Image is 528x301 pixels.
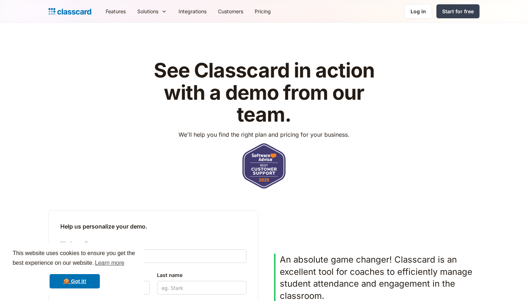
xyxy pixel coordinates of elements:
h2: Help us personalize your demo. [60,222,246,231]
div: Solutions [137,8,158,15]
strong: See Classcard in action with a demo from our team. [154,58,375,127]
div: Log in [411,8,426,15]
div: Start for free [442,8,474,15]
a: Features [100,3,131,19]
a: learn more about cookies [94,258,125,268]
a: Integrations [173,3,212,19]
a: Pricing [249,3,277,19]
span: This website uses cookies to ensure you get the best experience on our website. [13,249,137,268]
label: Last name [157,271,246,279]
a: dismiss cookie message [50,274,100,288]
input: eg. tony@starkindustries.com [60,249,246,263]
a: Log in [404,4,432,19]
div: cookieconsent [6,242,144,295]
p: We'll help you find the right plan and pricing for your business. [179,130,349,139]
a: home [48,6,91,17]
a: Customers [212,3,249,19]
a: Start for free [436,4,480,18]
div: Solutions [131,3,173,19]
label: Work email [60,239,246,248]
input: eg. Stark [157,281,246,295]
